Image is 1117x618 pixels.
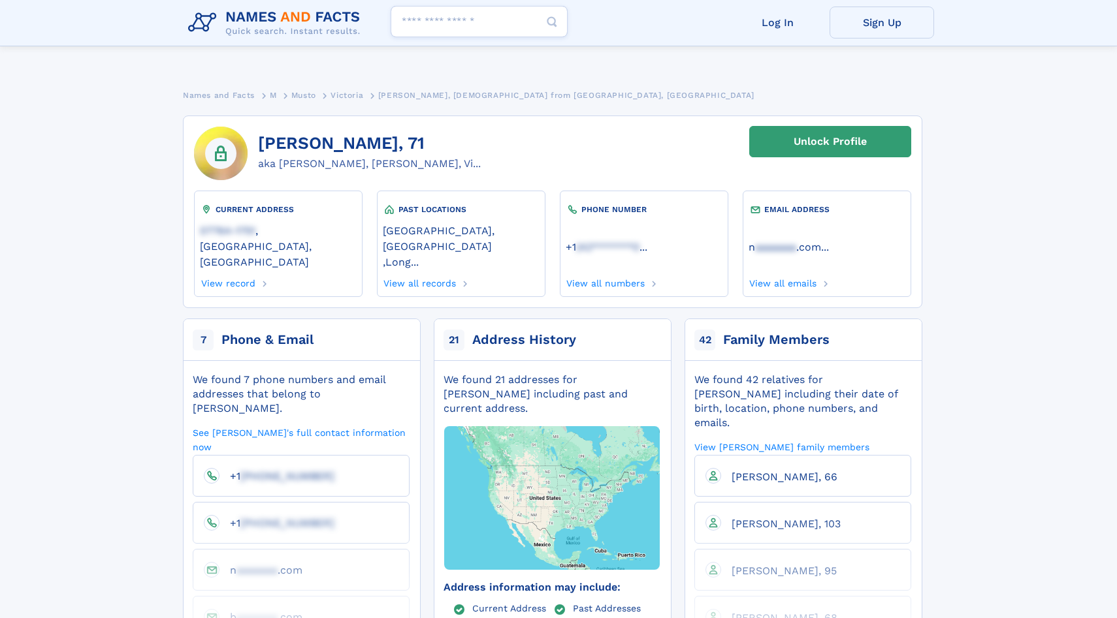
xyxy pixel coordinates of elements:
[391,6,568,37] input: search input
[219,563,302,576] a: naaaaaaa.com
[566,274,645,288] a: View all numbers
[794,127,867,157] div: Unlock Profile
[183,87,255,103] a: Names and Facts
[444,373,660,416] div: We found 21 addresses for [PERSON_NAME] including past and current address.
[472,602,546,613] a: Current Address
[193,426,410,453] a: See [PERSON_NAME]'s full contact information now
[331,91,363,100] span: Victoria
[200,203,357,216] div: CURRENT ADDRESS
[694,440,869,453] a: View [PERSON_NAME] family members
[444,580,660,595] div: Address information may include:
[723,331,830,349] div: Family Members
[378,91,754,100] span: [PERSON_NAME], [DEMOGRAPHIC_DATA] from [GEOGRAPHIC_DATA], [GEOGRAPHIC_DATA]
[385,255,419,268] a: Long...
[270,87,277,103] a: M
[219,516,334,529] a: +1[PHONE_NUMBER]
[830,7,934,39] a: Sign Up
[240,517,334,529] span: [PHONE_NUMBER]
[193,373,410,416] div: We found 7 phone numbers and email addresses that belong to [PERSON_NAME].
[193,330,214,350] span: 7
[721,517,841,529] a: [PERSON_NAME], 103
[383,203,540,216] div: PAST LOCATIONS
[270,91,277,100] span: M
[749,239,821,253] a: naaaaaaa.com
[755,241,796,253] span: aaaaaaa
[732,564,837,577] span: [PERSON_NAME], 95
[732,471,837,483] span: [PERSON_NAME], 66
[221,331,314,349] div: Phone & Email
[200,223,357,268] a: 07764-1751, [GEOGRAPHIC_DATA], [GEOGRAPHIC_DATA]
[183,5,371,40] img: Logo Names and Facts
[291,91,316,100] span: Musto
[258,156,481,172] div: aka [PERSON_NAME], [PERSON_NAME], Vi...
[291,87,316,103] a: Musto
[694,330,715,350] span: 42
[383,274,457,288] a: View all records
[721,470,837,482] a: [PERSON_NAME], 66
[444,330,464,350] span: 21
[749,126,911,157] a: Unlock Profile
[536,6,568,38] button: Search Button
[566,203,722,216] div: PHONE NUMBER
[240,470,334,482] span: [PHONE_NUMBER]
[200,274,255,288] a: View record
[732,518,841,530] span: [PERSON_NAME], 103
[200,224,255,237] span: 07764-1751
[749,203,905,216] div: EMAIL ADDRESS
[236,564,278,576] span: aaaaaaa
[573,602,641,613] a: Past Addresses
[383,216,540,274] div: ,
[721,564,837,576] a: [PERSON_NAME], 95
[258,134,481,153] h1: [PERSON_NAME], 71
[472,331,576,349] div: Address History
[725,7,830,39] a: Log In
[219,469,334,482] a: +1[PHONE_NUMBER]
[383,223,540,253] a: [GEOGRAPHIC_DATA], [GEOGRAPHIC_DATA]
[566,241,722,253] a: ...
[331,87,363,103] a: Victoria
[749,241,905,253] a: ...
[749,274,817,288] a: View all emails
[421,389,683,606] img: Map with markers on addresses Victoria M Musto
[694,373,911,430] div: We found 42 relatives for [PERSON_NAME] including their date of birth, location, phone numbers, a...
